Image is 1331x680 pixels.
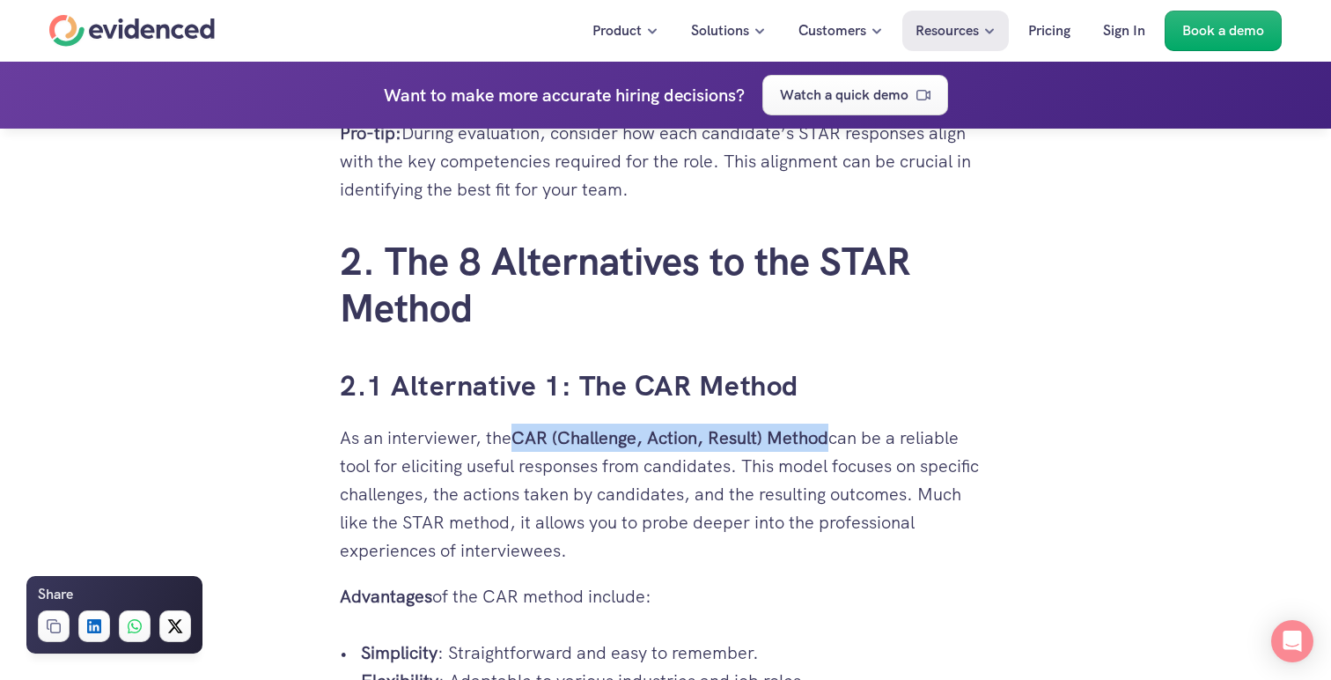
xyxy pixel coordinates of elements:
[1090,11,1158,51] a: Sign In
[762,75,948,115] a: Watch a quick demo
[780,84,908,107] p: Watch a quick demo
[340,585,432,608] strong: Advantages
[340,122,401,144] strong: Pro-tip:
[1028,19,1070,42] p: Pricing
[1103,19,1145,42] p: Sign In
[38,583,73,606] h6: Share
[340,119,991,203] p: During evaluation, consider how each candidate’s STAR responses align with the key competencies r...
[511,426,828,449] strong: CAR (Challenge, Action, Result) Method
[361,639,991,667] p: : Straightforward and easy to remember.
[49,15,215,47] a: Home
[340,582,991,610] p: of the CAR method include:
[1015,11,1084,51] a: Pricing
[592,19,642,42] p: Product
[798,19,866,42] p: Customers
[916,19,979,42] p: Resources
[384,81,745,109] h4: Want to make more accurate hiring decisions?
[691,19,749,42] p: Solutions
[1271,620,1313,662] div: Open Intercom Messenger
[1165,11,1282,51] a: Book a demo
[361,641,438,664] strong: Simplicity
[340,367,798,404] a: 2.1 Alternative 1: The CAR Method
[340,424,991,565] p: As an interviewer, the can be a reliable tool for eliciting useful responses from candidates. Thi...
[340,236,920,333] a: 2. The 8 Alternatives to the STAR Method
[1182,19,1264,42] p: Book a demo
